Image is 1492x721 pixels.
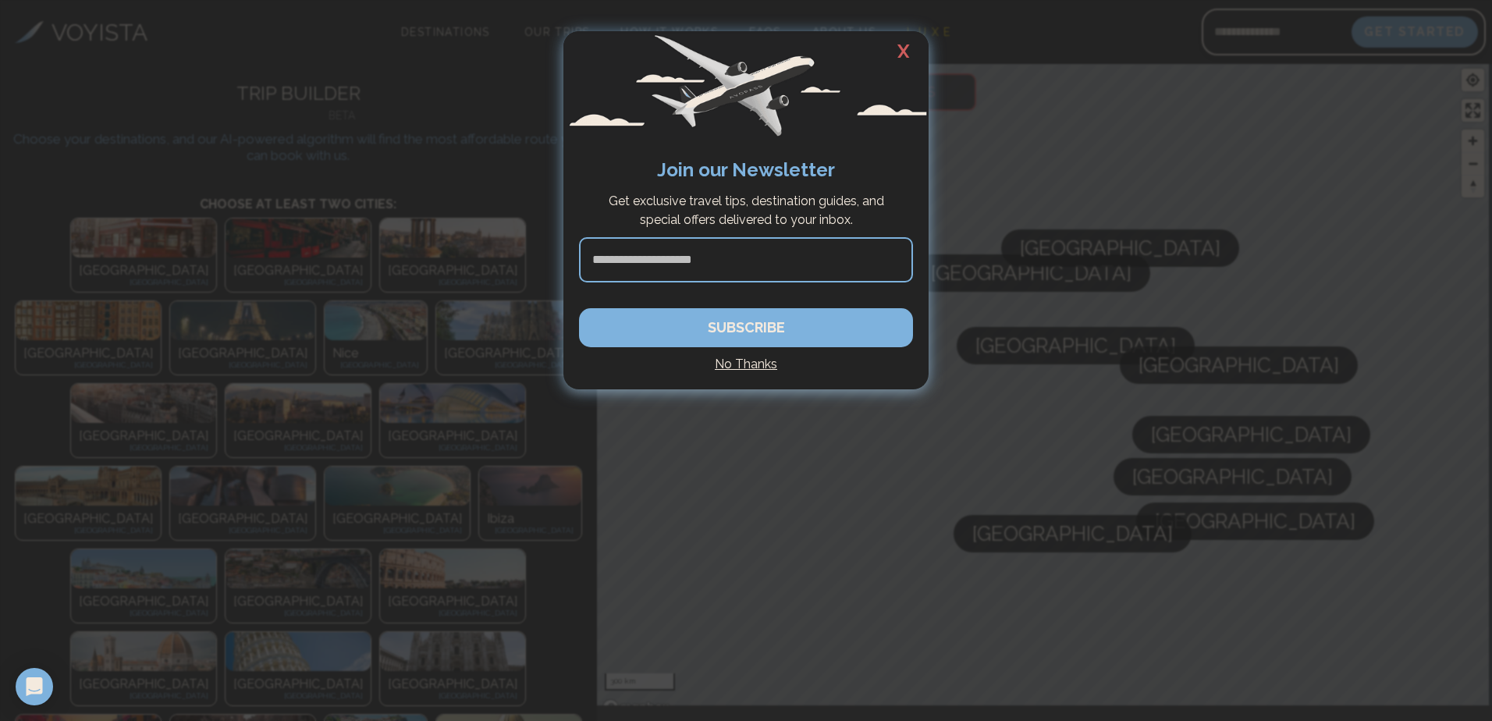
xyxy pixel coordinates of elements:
h4: No Thanks [579,355,913,374]
img: Avopass plane flying [563,31,929,140]
p: Get exclusive travel tips, destination guides, and special offers delivered to your inbox. [587,192,905,229]
h2: X [879,31,929,72]
div: Open Intercom Messenger [16,668,53,705]
button: SUBSCRIBE [579,308,913,347]
h2: Join our Newsletter [579,156,913,184]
